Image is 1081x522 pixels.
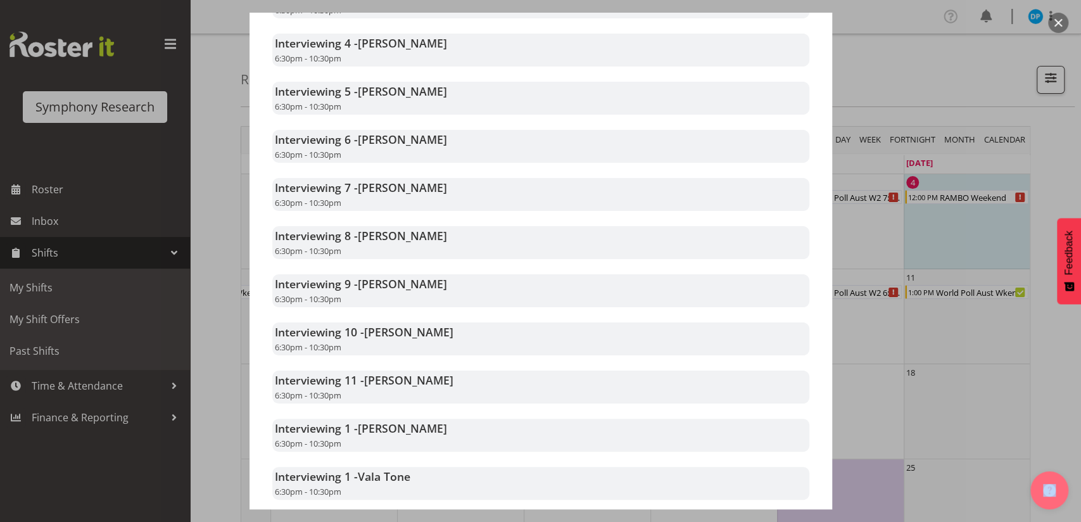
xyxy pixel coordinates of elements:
span: 6:30pm - 10:30pm [275,245,341,257]
span: 6:30pm - 10:30pm [275,149,341,160]
strong: Interviewing 4 - [275,35,447,51]
span: [PERSON_NAME] [358,132,447,147]
strong: Interviewing 1 - [275,421,447,436]
strong: Interviewing 5 - [275,84,447,99]
span: Vala Tone [358,469,410,484]
span: Feedback [1063,231,1075,275]
span: [PERSON_NAME] [358,228,447,243]
span: 6:30pm - 10:30pm [275,390,341,401]
strong: Interviewing 1 - [275,469,410,484]
span: 6:30pm - 10:30pm [275,486,341,497]
span: [PERSON_NAME] [358,84,447,99]
strong: Interviewing 7 - [275,180,447,195]
strong: Interviewing 8 - [275,228,447,243]
span: [PERSON_NAME] [364,324,453,340]
span: 6:30pm - 10:30pm [275,293,341,305]
span: [PERSON_NAME] [358,35,447,51]
span: [PERSON_NAME] [364,372,453,388]
span: 6:30pm - 10:30pm [275,53,341,64]
strong: Interviewing 10 - [275,324,453,340]
span: 6:30pm - 10:30pm [275,101,341,112]
strong: Interviewing 9 - [275,276,447,291]
span: 6:30pm - 10:30pm [275,197,341,208]
span: [PERSON_NAME] [358,180,447,195]
button: Feedback - Show survey [1057,218,1081,304]
span: 6:30pm - 10:30pm [275,438,341,449]
span: [PERSON_NAME] [358,276,447,291]
span: [PERSON_NAME] [358,421,447,436]
span: 6:30pm - 10:30pm [275,341,341,353]
strong: Interviewing 6 - [275,132,447,147]
img: help-xxl-2.png [1043,484,1056,497]
strong: Interviewing 11 - [275,372,453,388]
